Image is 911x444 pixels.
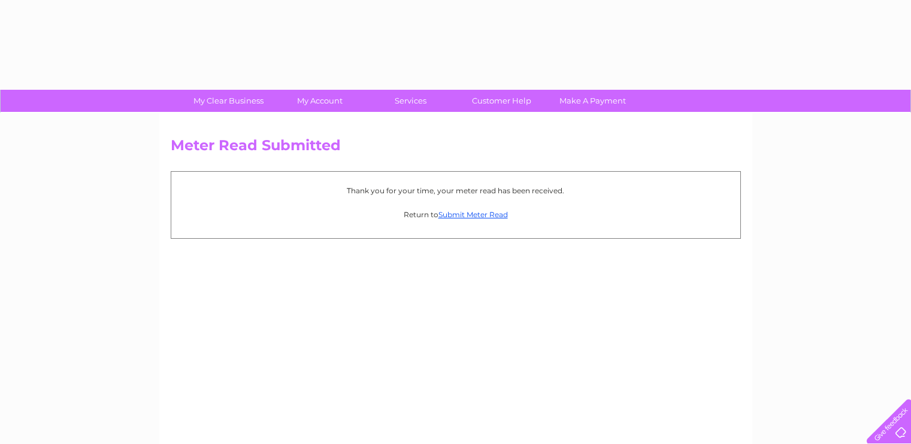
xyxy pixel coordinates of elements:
a: Services [361,90,460,112]
a: Customer Help [452,90,551,112]
a: My Clear Business [179,90,278,112]
a: Make A Payment [543,90,642,112]
p: Return to [177,209,734,220]
a: Submit Meter Read [438,210,508,219]
a: My Account [270,90,369,112]
p: Thank you for your time, your meter read has been received. [177,185,734,196]
h2: Meter Read Submitted [171,137,741,160]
